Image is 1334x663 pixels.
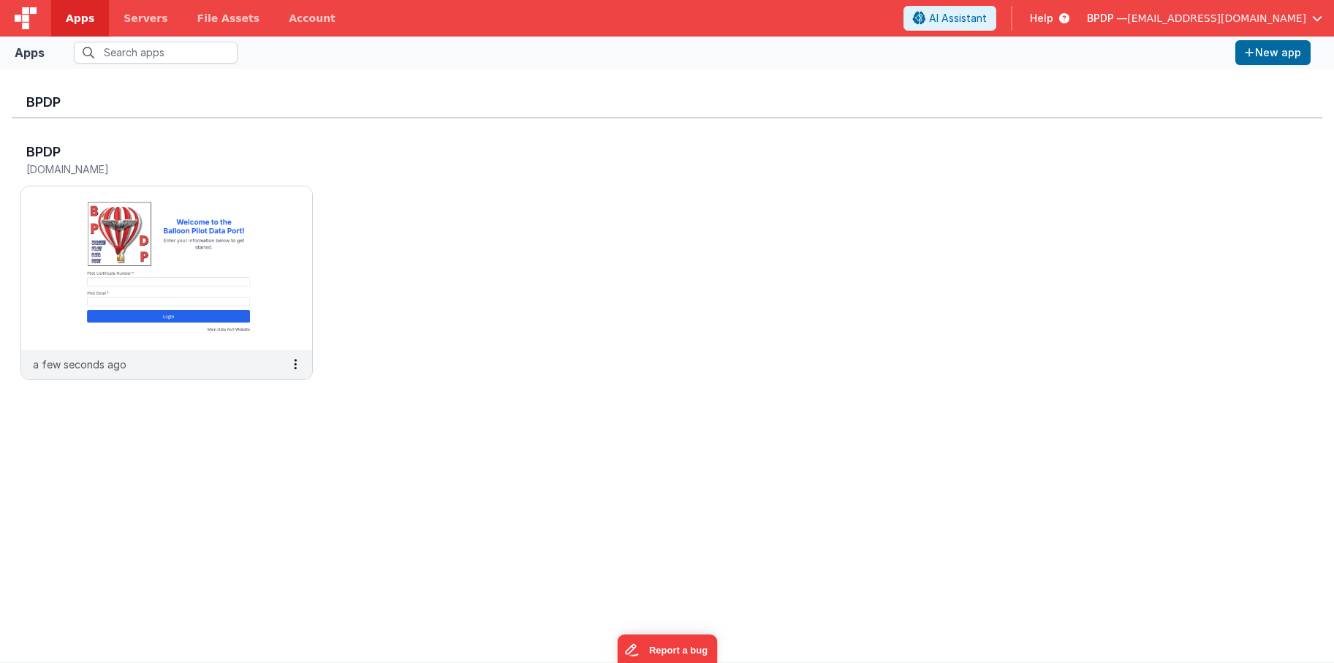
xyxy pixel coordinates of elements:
[197,11,260,26] span: File Assets
[26,164,276,175] h5: [DOMAIN_NAME]
[1087,11,1127,26] span: BPDP —
[1127,11,1306,26] span: [EMAIL_ADDRESS][DOMAIN_NAME]
[26,145,61,159] h3: BPDP
[26,95,1308,110] h3: BPDP
[74,42,238,64] input: Search apps
[1235,40,1311,65] button: New app
[33,357,126,372] p: a few seconds ago
[929,11,987,26] span: AI Assistant
[903,6,996,31] button: AI Assistant
[15,44,45,61] div: Apps
[1087,11,1322,26] button: BPDP — [EMAIL_ADDRESS][DOMAIN_NAME]
[1030,11,1053,26] span: Help
[124,11,167,26] span: Servers
[66,11,94,26] span: Apps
